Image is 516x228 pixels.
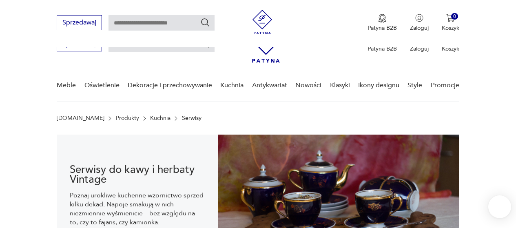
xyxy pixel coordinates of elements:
a: [DOMAIN_NAME] [57,115,104,122]
p: Koszyk [442,45,459,53]
a: Style [407,70,422,101]
div: 0 [451,13,458,20]
a: Antykwariat [252,70,287,101]
a: Dekoracje i przechowywanie [128,70,212,101]
a: Promocje [431,70,459,101]
p: Poznaj urokliwe kuchenne wzornictwo sprzed kilku dekad. Napoje smakują w nich niezmiennie wyśmien... [70,191,205,227]
a: Nowości [295,70,321,101]
a: Klasyki [330,70,350,101]
img: Ikona medalu [378,14,386,23]
a: Produkty [116,115,139,122]
a: Sprzedawaj [57,20,102,26]
button: 0Koszyk [442,14,459,32]
p: Patyna B2B [368,45,397,53]
h1: Serwisy do kawy i herbaty Vintage [70,165,205,184]
iframe: Smartsupp widget button [488,195,511,218]
a: Ikona medaluPatyna B2B [368,14,397,32]
p: Zaloguj [410,24,429,32]
a: Oświetlenie [84,70,120,101]
a: Ikony designu [358,70,399,101]
img: Ikona koszyka [446,14,454,22]
button: Sprzedawaj [57,15,102,30]
img: Ikonka użytkownika [415,14,423,22]
p: Koszyk [442,24,459,32]
p: Zaloguj [410,45,429,53]
a: Sprzedawaj [57,42,102,47]
a: Kuchnia [220,70,244,101]
button: Zaloguj [410,14,429,32]
a: Meble [57,70,76,101]
a: Kuchnia [150,115,171,122]
p: Serwisy [182,115,202,122]
button: Patyna B2B [368,14,397,32]
button: Szukaj [200,18,210,27]
p: Patyna B2B [368,24,397,32]
img: Patyna - sklep z meblami i dekoracjami vintage [250,10,275,34]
